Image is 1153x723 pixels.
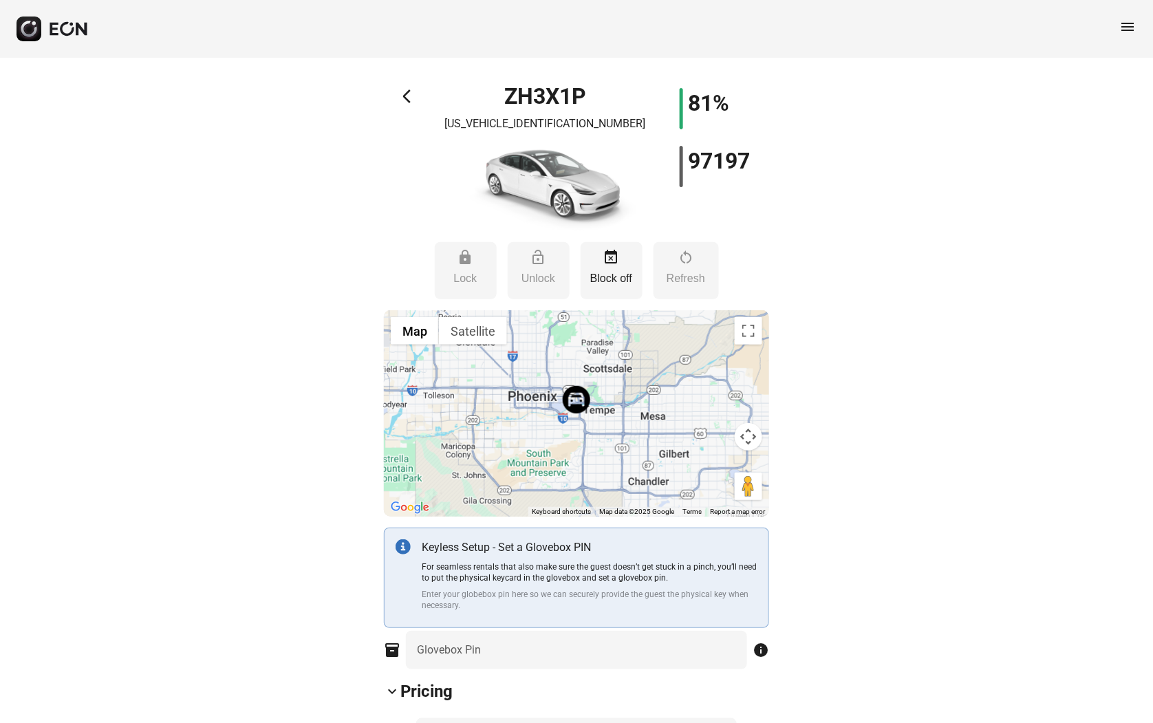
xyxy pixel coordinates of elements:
[387,499,433,517] img: Google
[682,508,702,515] a: Terms (opens in new tab)
[588,270,636,287] p: Block off
[689,95,730,111] h1: 81%
[417,642,481,658] label: Glovebox Pin
[532,507,591,517] button: Keyboard shortcuts
[581,242,643,299] button: Block off
[400,680,453,702] h2: Pricing
[422,539,757,556] p: Keyless Setup - Set a Glovebox PIN
[603,249,620,266] span: event_busy
[735,423,762,451] button: Map camera controls
[387,499,433,517] a: Open this area in Google Maps (opens a new window)
[384,683,400,700] span: keyboard_arrow_down
[689,153,751,169] h1: 97197
[391,317,439,345] button: Show street map
[449,138,642,234] img: car
[735,317,762,345] button: Toggle fullscreen view
[504,88,586,105] h1: ZH3X1P
[599,508,674,515] span: Map data ©2025 Google
[445,116,646,132] p: [US_VEHICLE_IDENTIFICATION_NUMBER]
[403,88,420,105] span: arrow_back_ios
[422,561,757,583] p: For seamless rentals that also make sure the guest doesn’t get stuck in a pinch, you’ll need to p...
[384,642,400,658] span: inventory_2
[735,473,762,500] button: Drag Pegman onto the map to open Street View
[710,508,765,515] a: Report a map error
[1120,19,1136,35] span: menu
[439,317,507,345] button: Show satellite imagery
[396,539,411,554] img: info
[422,589,757,611] p: Enter your globebox pin here so we can securely provide the guest the physical key when necessary.
[753,642,769,658] span: info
